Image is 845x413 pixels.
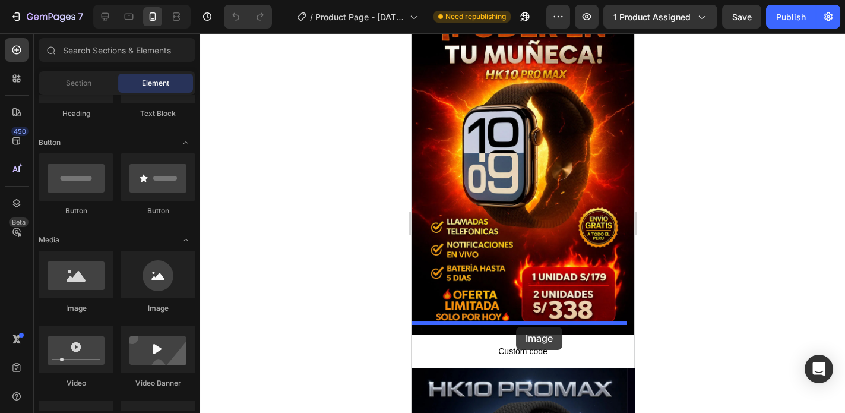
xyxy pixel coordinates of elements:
[412,33,634,413] iframe: Design area
[11,127,29,136] div: 450
[224,5,272,29] div: Undo/Redo
[121,303,195,314] div: Image
[310,11,313,23] span: /
[39,206,113,216] div: Button
[39,38,195,62] input: Search Sections & Elements
[176,133,195,152] span: Toggle open
[603,5,717,29] button: 1 product assigned
[66,78,91,89] span: Section
[613,11,691,23] span: 1 product assigned
[121,206,195,216] div: Button
[176,231,195,250] span: Toggle open
[39,378,113,389] div: Video
[5,5,88,29] button: 7
[722,5,761,29] button: Save
[445,11,506,22] span: Need republishing
[39,235,59,245] span: Media
[121,378,195,389] div: Video Banner
[142,78,169,89] span: Element
[39,108,113,119] div: Heading
[732,12,752,22] span: Save
[315,11,405,23] span: Product Page - [DATE] 17:23:49
[121,108,195,119] div: Text Block
[78,10,83,24] p: 7
[39,137,61,148] span: Button
[9,217,29,227] div: Beta
[766,5,816,29] button: Publish
[39,303,113,314] div: Image
[776,11,806,23] div: Publish
[805,355,833,383] div: Open Intercom Messenger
